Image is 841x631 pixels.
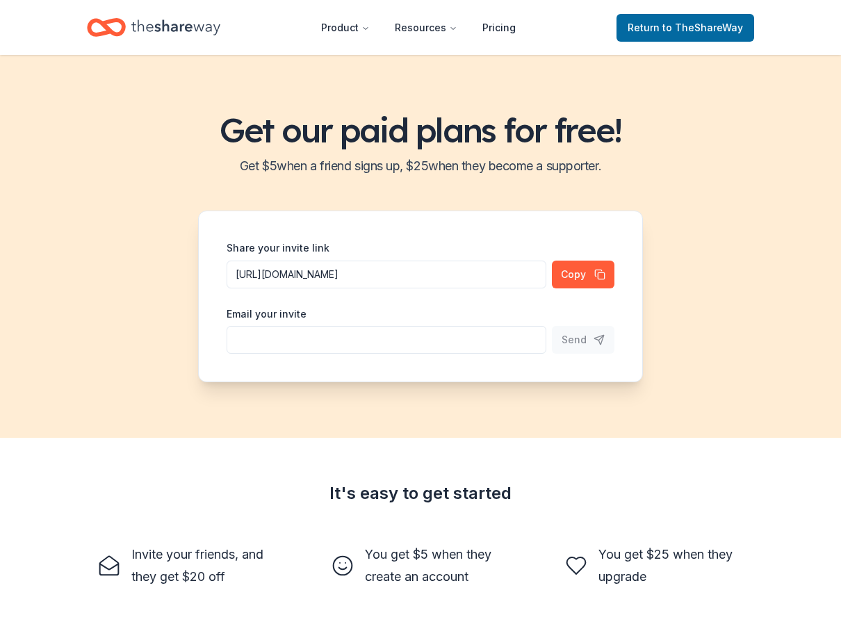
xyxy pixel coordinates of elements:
label: Share your invite link [227,241,329,255]
div: Invite your friends, and they get $20 off [131,543,276,588]
a: Returnto TheShareWay [617,14,754,42]
a: Home [87,11,220,44]
div: It's easy to get started [87,482,754,505]
span: to TheShareWay [662,22,743,33]
a: Pricing [471,14,527,42]
label: Email your invite [227,307,307,321]
button: Product [310,14,381,42]
span: Return [628,19,743,36]
button: Copy [552,261,614,288]
div: You get $5 when they create an account [365,543,509,588]
h1: Get our paid plans for free! [17,110,824,149]
h2: Get $ 5 when a friend signs up, $ 25 when they become a supporter. [17,155,824,177]
nav: Main [310,11,527,44]
div: You get $25 when they upgrade [598,543,743,588]
button: Resources [384,14,468,42]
